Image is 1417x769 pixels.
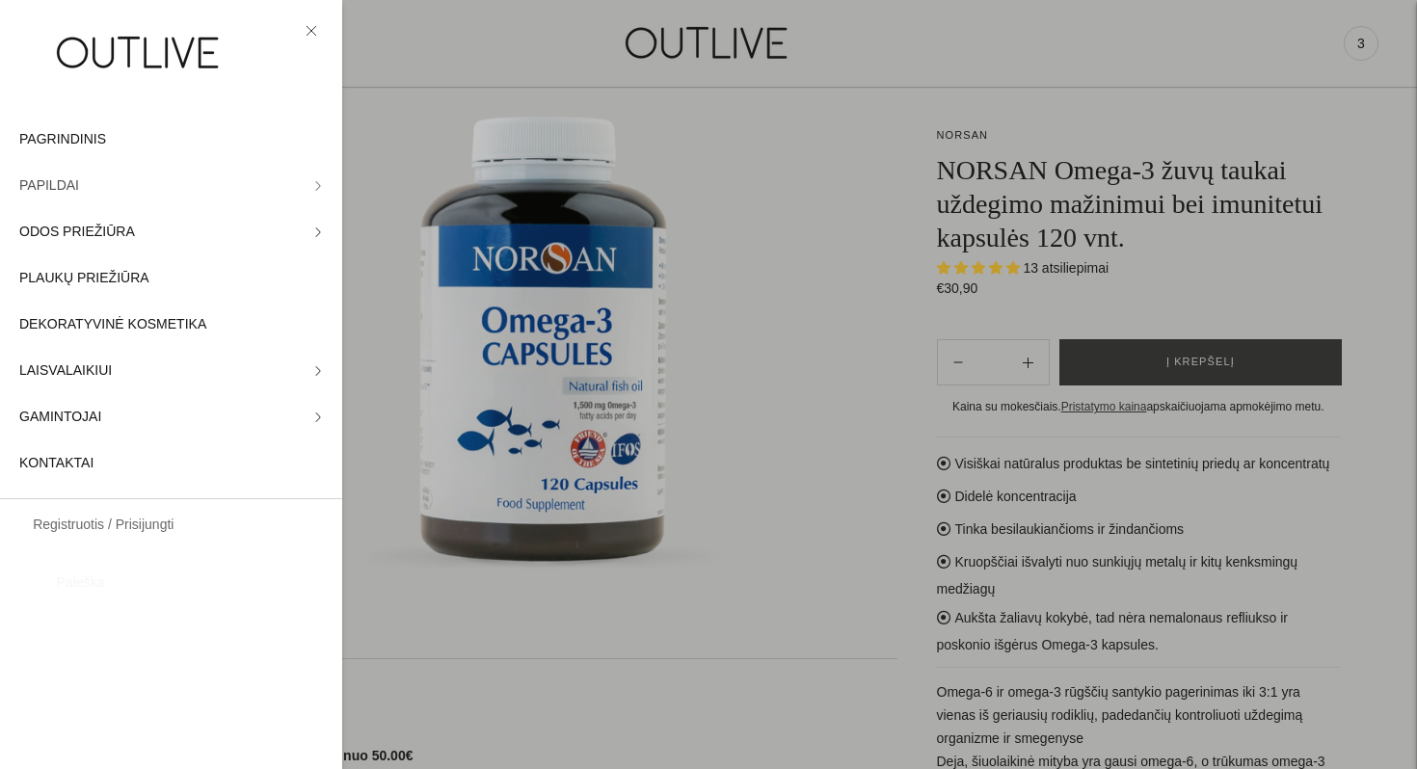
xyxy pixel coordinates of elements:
span: GAMINTOJAI [19,406,101,429]
span: PAGRINDINIS [19,128,106,151]
a: Paieška [38,560,380,606]
span: PAPILDAI [19,174,79,198]
span: DEKORATYVINĖ KOSMETIKA [19,313,206,336]
img: OUTLIVE [19,19,260,86]
span: LAISVALAIKIUI [19,359,112,383]
span: KONTAKTAI [19,452,94,475]
span: PLAUKŲ PRIEŽIŪRA [19,267,149,290]
a: Registruotis / Prisijungti [13,502,356,548]
span: ODOS PRIEŽIŪRA [19,221,135,244]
